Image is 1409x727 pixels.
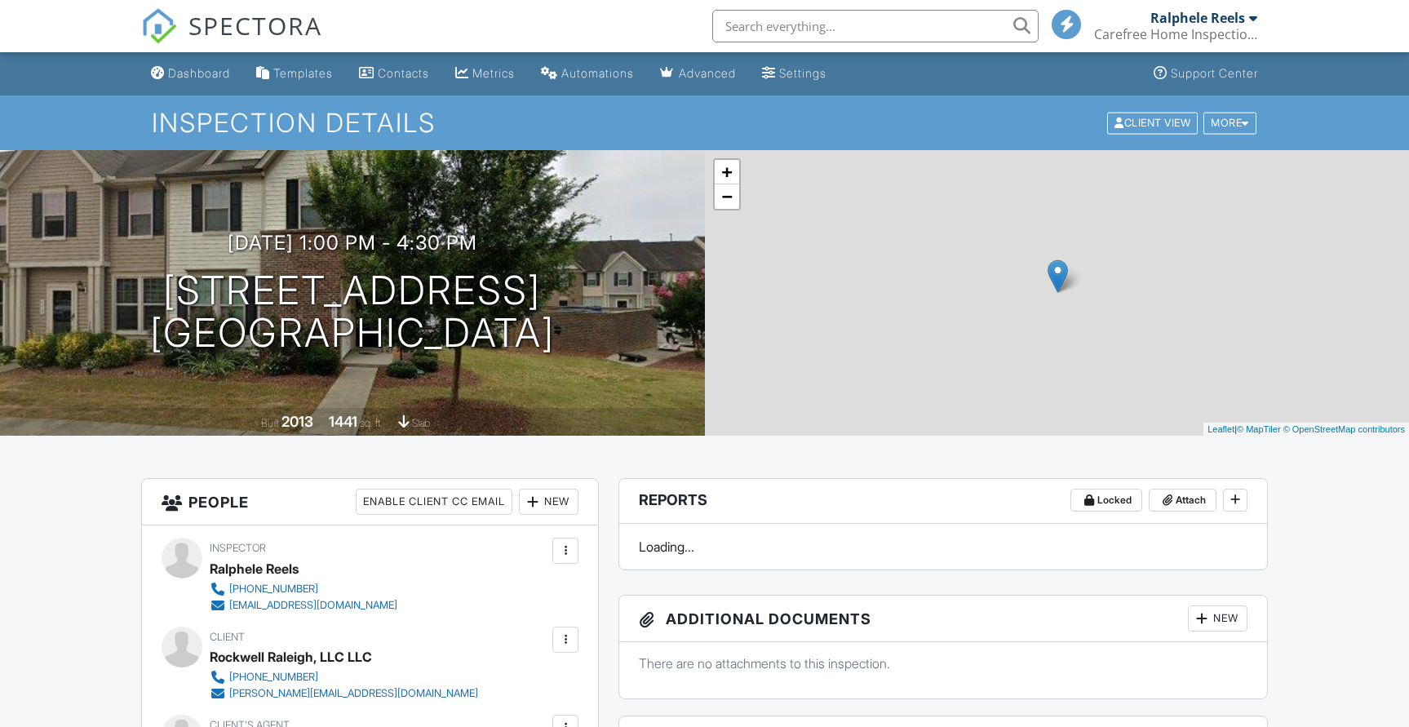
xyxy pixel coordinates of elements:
[210,556,299,581] div: Ralphele Reels
[1107,112,1198,134] div: Client View
[679,66,736,80] div: Advanced
[188,8,322,42] span: SPECTORA
[360,417,383,429] span: sq. ft.
[755,59,833,89] a: Settings
[281,413,313,430] div: 2013
[1283,424,1405,434] a: © OpenStreetMap contributors
[210,645,372,669] div: Rockwell Raleigh, LLC LLC
[329,413,357,430] div: 1441
[210,597,397,614] a: [EMAIL_ADDRESS][DOMAIN_NAME]
[273,66,333,80] div: Templates
[1094,26,1257,42] div: Carefree Home Inspection Services
[229,671,318,684] div: [PHONE_NUMBER]
[352,59,436,89] a: Contacts
[1188,605,1247,632] div: New
[229,599,397,612] div: [EMAIL_ADDRESS][DOMAIN_NAME]
[449,59,521,89] a: Metrics
[210,685,478,702] a: [PERSON_NAME][EMAIL_ADDRESS][DOMAIN_NAME]
[561,66,634,80] div: Automations
[1207,424,1234,434] a: Leaflet
[210,669,478,685] a: [PHONE_NUMBER]
[412,417,430,429] span: slab
[142,479,599,525] h3: People
[150,269,555,356] h1: [STREET_ADDRESS] [GEOGRAPHIC_DATA]
[210,631,245,643] span: Client
[1150,10,1245,26] div: Ralphele Reels
[779,66,826,80] div: Settings
[1147,59,1265,89] a: Support Center
[261,417,279,429] span: Built
[654,59,742,89] a: Advanced
[210,542,266,554] span: Inspector
[144,59,237,89] a: Dashboard
[534,59,640,89] a: Automations (Basic)
[210,581,397,597] a: [PHONE_NUMBER]
[715,184,739,209] a: Zoom out
[519,489,578,515] div: New
[141,8,177,44] img: The Best Home Inspection Software - Spectora
[168,66,230,80] div: Dashboard
[1105,116,1202,128] a: Client View
[472,66,515,80] div: Metrics
[639,654,1247,672] p: There are no attachments to this inspection.
[712,10,1039,42] input: Search everything...
[378,66,429,80] div: Contacts
[1237,424,1281,434] a: © MapTiler
[1203,423,1409,437] div: |
[229,687,478,700] div: [PERSON_NAME][EMAIL_ADDRESS][DOMAIN_NAME]
[250,59,339,89] a: Templates
[228,232,477,254] h3: [DATE] 1:00 pm - 4:30 pm
[619,596,1267,642] h3: Additional Documents
[229,583,318,596] div: [PHONE_NUMBER]
[1203,112,1256,134] div: More
[715,160,739,184] a: Zoom in
[152,109,1258,137] h1: Inspection Details
[141,22,322,56] a: SPECTORA
[356,489,512,515] div: Enable Client CC Email
[1171,66,1258,80] div: Support Center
